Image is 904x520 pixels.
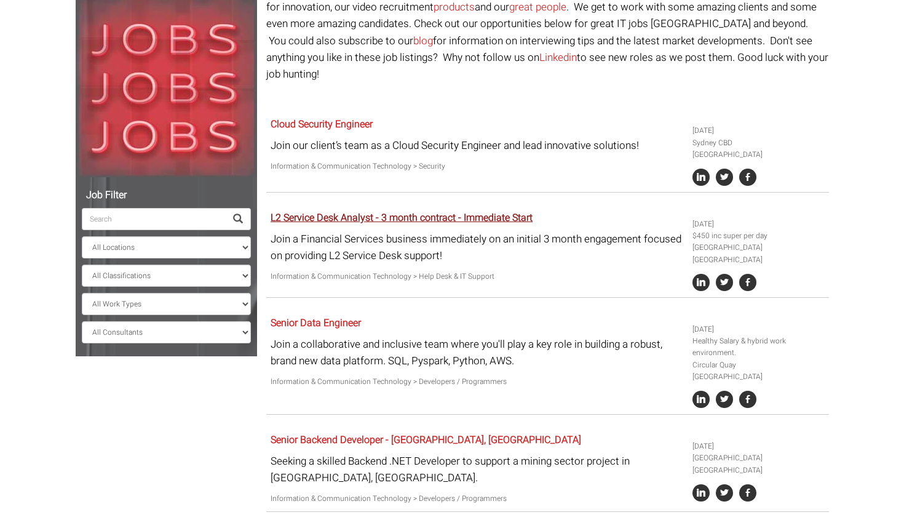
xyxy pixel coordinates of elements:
[692,125,824,137] li: [DATE]
[692,324,824,335] li: [DATE]
[271,137,683,154] p: Join our client’s team as a Cloud Security Engineer and lead innovative solutions!
[82,208,226,230] input: Search
[271,493,683,505] p: Information & Communication Technology > Developers / Programmers
[692,335,824,359] li: Healthy Salary & hybrid work environment.
[271,376,683,388] p: Information & Communication Technology > Developers / Programmers
[692,242,824,265] li: [GEOGRAPHIC_DATA] [GEOGRAPHIC_DATA]
[82,190,251,201] h5: Job Filter
[692,359,824,383] li: Circular Quay [GEOGRAPHIC_DATA]
[271,336,683,369] p: Join a collaborative and inclusive team where you'll play a key role in building a robust, brand ...
[271,316,361,330] a: Senior Data Engineer
[271,453,683,486] p: Seeking a skilled Backend .NET Developer to support a mining sector project in [GEOGRAPHIC_DATA],...
[271,433,581,447] a: Senior Backend Developer - [GEOGRAPHIC_DATA], [GEOGRAPHIC_DATA]
[271,271,683,282] p: Information & Communication Technology > Help Desk & IT Support
[692,137,824,161] li: Sydney CBD [GEOGRAPHIC_DATA]
[692,218,824,230] li: [DATE]
[413,33,433,49] a: blog
[271,117,373,132] a: Cloud Security Engineer
[692,230,824,242] li: $450 inc super per day
[692,452,824,476] li: [GEOGRAPHIC_DATA] [GEOGRAPHIC_DATA]
[692,441,824,452] li: [DATE]
[271,231,683,264] p: Join a Financial Services business immediately on an initial 3 month engagement focused on provid...
[271,210,533,225] a: L2 Service Desk Analyst - 3 month contract - Immediate Start
[271,161,683,172] p: Information & Communication Technology > Security
[539,50,577,65] a: Linkedin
